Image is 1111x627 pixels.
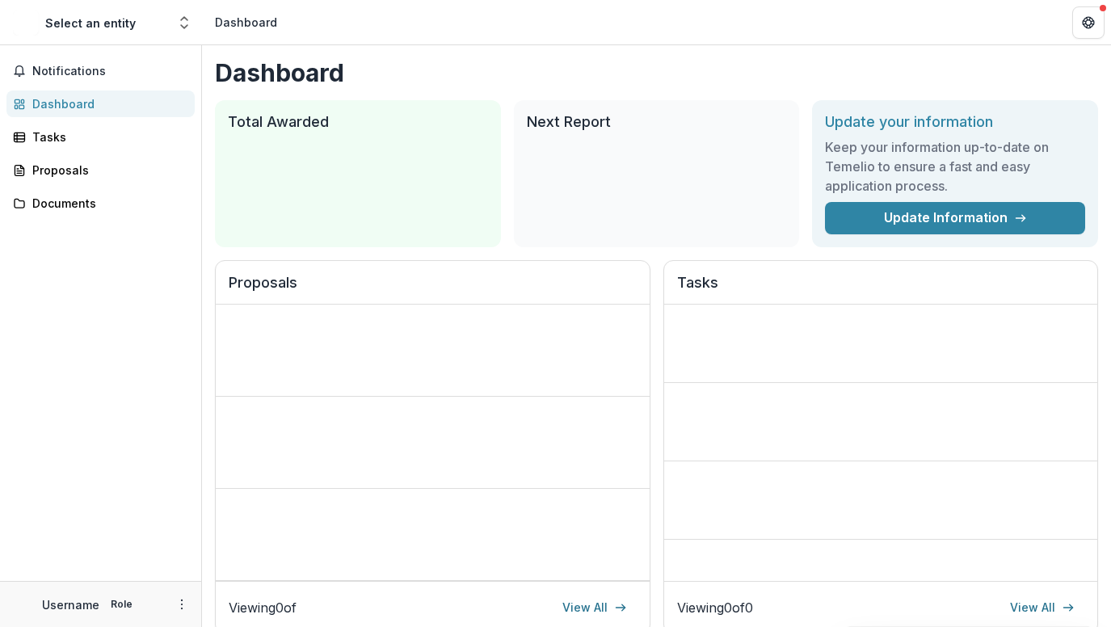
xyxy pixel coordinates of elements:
[32,65,188,78] span: Notifications
[32,128,182,145] div: Tasks
[228,113,488,131] h2: Total Awarded
[677,598,753,617] p: Viewing 0 of 0
[215,58,1098,87] h1: Dashboard
[825,137,1085,196] h3: Keep your information up-to-date on Temelio to ensure a fast and easy application process.
[173,6,196,39] button: Open entity switcher
[229,598,297,617] p: Viewing 0 of
[6,190,195,217] a: Documents
[6,157,195,183] a: Proposals
[825,113,1085,131] h2: Update your information
[6,58,195,84] button: Notifications
[527,113,787,131] h2: Next Report
[106,597,137,612] p: Role
[553,595,637,621] a: View All
[42,596,99,613] p: Username
[825,202,1085,234] a: Update Information
[6,124,195,150] a: Tasks
[172,595,191,614] button: More
[32,162,182,179] div: Proposals
[45,15,136,32] div: Select an entity
[215,14,277,31] div: Dashboard
[32,195,182,212] div: Documents
[208,11,284,34] nav: breadcrumb
[677,274,1085,305] h2: Tasks
[32,95,182,112] div: Dashboard
[229,274,637,305] h2: Proposals
[6,90,195,117] a: Dashboard
[1000,595,1084,621] a: View All
[1072,6,1105,39] button: Get Help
